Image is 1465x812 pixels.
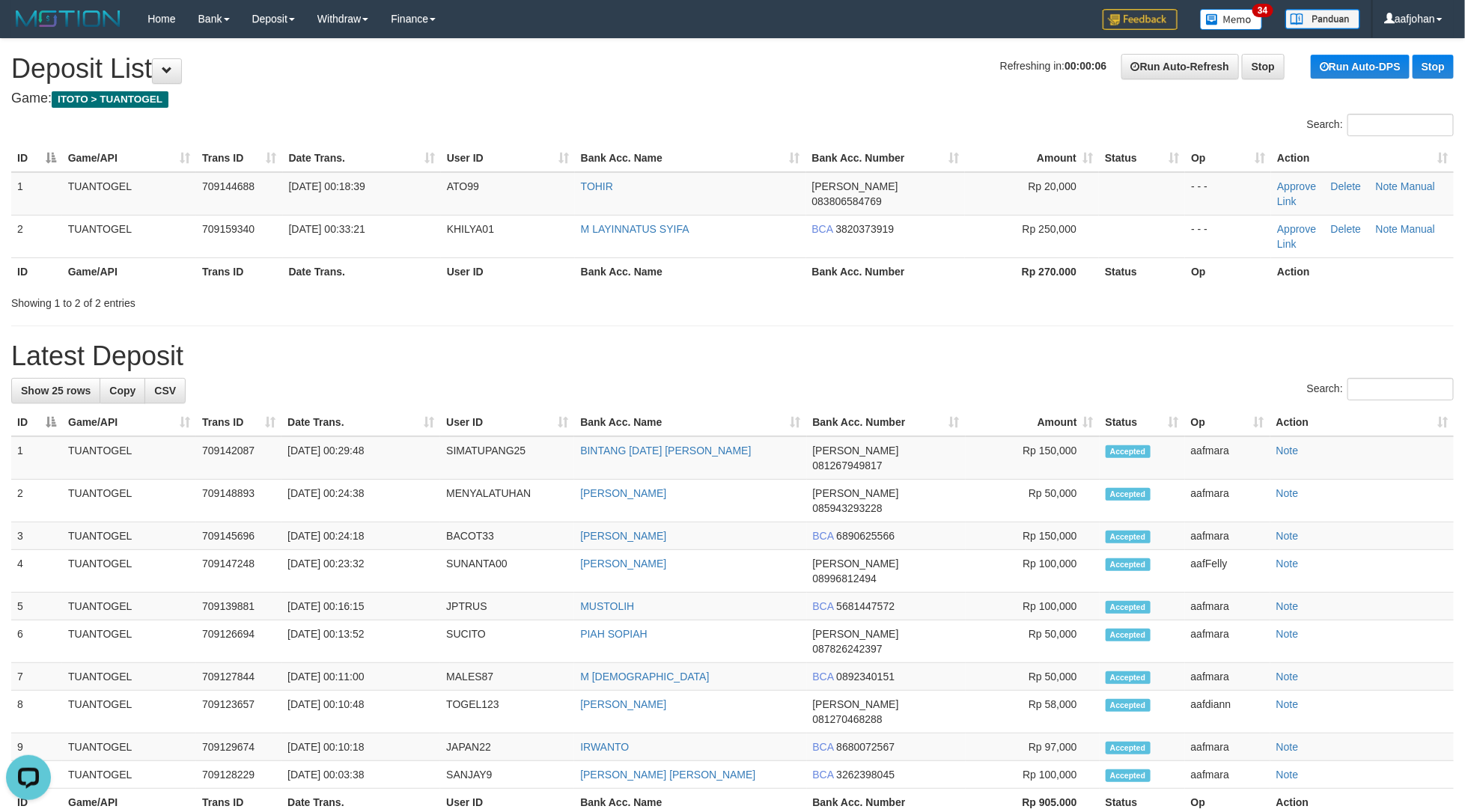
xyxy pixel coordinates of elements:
td: Rp 100,000 [966,593,1100,620]
th: Bank Acc. Name: activate to sort column ascending [575,144,806,172]
strong: 00:00:06 [1065,60,1106,72]
a: TOHIR [581,180,613,192]
span: Copy 085943293228 to clipboard [813,502,883,514]
img: Button%20Memo.svg [1200,9,1263,30]
span: Refreshing in: [1000,60,1106,72]
span: Accepted [1106,699,1151,712]
th: Action: activate to sort column ascending [1271,144,1454,172]
span: BCA [813,530,834,542]
td: aafmara [1185,593,1270,620]
td: 709142087 [196,436,281,480]
td: TUANTOGEL [62,761,196,789]
span: Copy 081267949817 to clipboard [813,460,883,471]
span: CSV [154,385,176,397]
td: 709129674 [196,733,281,761]
h4: Game: [11,91,1454,106]
span: [PERSON_NAME] [813,698,899,710]
td: BACOT33 [440,522,574,550]
td: [DATE] 00:11:00 [281,663,440,691]
td: Rp 97,000 [966,733,1100,761]
td: aafmara [1185,733,1270,761]
td: [DATE] 00:10:48 [281,691,440,733]
td: Rp 50,000 [966,480,1100,522]
td: TUANTOGEL [62,550,196,593]
span: Accepted [1106,488,1151,501]
a: IRWANTO [580,741,629,753]
a: [PERSON_NAME] [580,558,666,570]
td: MALES87 [440,663,574,691]
td: 2 [11,215,62,257]
td: SUCITO [440,620,574,663]
span: Show 25 rows [21,385,91,397]
span: Accepted [1106,671,1151,684]
a: Note [1376,180,1398,192]
th: Date Trans. [283,257,441,285]
span: Accepted [1106,531,1151,543]
td: 709148893 [196,480,281,522]
h1: Latest Deposit [11,341,1454,371]
span: BCA [813,769,834,781]
td: Rp 150,000 [966,436,1100,480]
td: - - - [1185,172,1271,216]
a: Run Auto-DPS [1311,55,1410,79]
td: 709126694 [196,620,281,663]
th: Game/API: activate to sort column ascending [62,409,196,436]
td: [DATE] 00:24:38 [281,480,440,522]
td: TOGEL123 [440,691,574,733]
a: [PERSON_NAME] [580,530,666,542]
td: 709123657 [196,691,281,733]
span: [PERSON_NAME] [813,558,899,570]
td: TUANTOGEL [62,480,196,522]
label: Search: [1307,378,1454,400]
th: ID: activate to sort column descending [11,144,62,172]
a: Note [1276,698,1299,710]
td: 1 [11,436,62,480]
a: Note [1276,628,1299,640]
input: Search: [1347,378,1454,400]
a: Note [1276,671,1299,683]
img: MOTION_logo.png [11,7,125,30]
a: Copy [100,378,145,403]
a: Stop [1242,54,1285,79]
div: Showing 1 to 2 of 2 entries [11,290,599,311]
th: Game/API: activate to sort column ascending [62,144,196,172]
span: Copy 8680072567 to clipboard [836,741,895,753]
span: Accepted [1106,769,1151,782]
td: aafmara [1185,522,1270,550]
td: JPTRUS [440,593,574,620]
span: BCA [812,223,833,235]
td: 709145696 [196,522,281,550]
th: Op [1185,257,1271,285]
img: Feedback.jpg [1103,9,1178,30]
th: Trans ID [196,257,282,285]
span: Accepted [1106,629,1151,641]
th: User ID: activate to sort column ascending [441,144,575,172]
a: Manual Link [1277,223,1435,250]
td: TUANTOGEL [62,436,196,480]
span: BCA [813,741,834,753]
td: - - - [1185,215,1271,257]
span: [PERSON_NAME] [813,628,899,640]
span: [PERSON_NAME] [813,445,899,457]
td: 1 [11,172,62,216]
td: [DATE] 00:16:15 [281,593,440,620]
span: Copy 08996812494 to clipboard [813,573,877,584]
td: aafmara [1185,761,1270,789]
a: Note [1276,445,1299,457]
td: aafFelly [1185,550,1270,593]
td: TUANTOGEL [62,733,196,761]
span: Copy 081270468288 to clipboard [813,713,883,725]
td: 8 [11,691,62,733]
a: [PERSON_NAME] [580,487,666,499]
td: [DATE] 00:13:52 [281,620,440,663]
td: 6 [11,620,62,663]
td: 4 [11,550,62,593]
a: Note [1276,487,1299,499]
td: 5 [11,593,62,620]
span: 34 [1252,4,1273,17]
span: [PERSON_NAME] [813,487,899,499]
span: KHILYA01 [447,223,494,235]
th: Bank Acc. Number [806,257,965,285]
a: Stop [1413,55,1454,79]
th: Amount: activate to sort column ascending [966,409,1100,436]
